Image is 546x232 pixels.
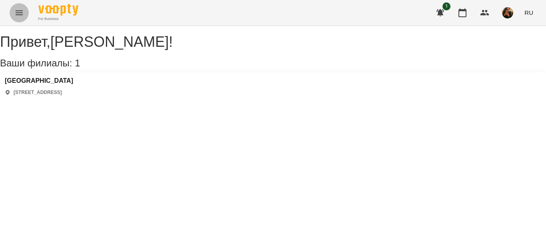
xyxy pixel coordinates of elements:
span: RU [524,8,533,17]
span: For Business [38,16,78,22]
a: [GEOGRAPHIC_DATA] [5,77,73,84]
button: RU [521,5,536,20]
span: 1 [442,2,450,10]
span: 1 [75,58,80,68]
p: [STREET_ADDRESS] [14,89,62,96]
img: 31dd78f898df0dae31eba53c4ab4bd2d.jpg [502,7,513,18]
button: Menu [10,3,29,22]
img: Voopty Logo [38,4,78,16]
